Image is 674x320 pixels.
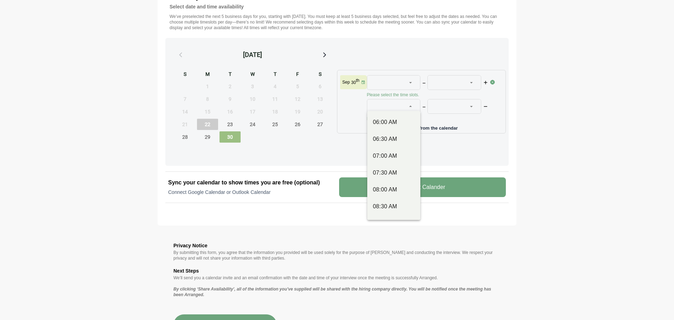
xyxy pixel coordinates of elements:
span: Sunday, September 7, 2025 [174,93,196,105]
span: Saturday, September 13, 2025 [310,93,331,105]
span: Tuesday, September 23, 2025 [220,119,241,130]
span: Wednesday, September 17, 2025 [242,106,263,117]
h3: Next Steps [173,267,501,275]
sup: th [356,78,360,83]
h2: Sync your calendar to show times you are free (optional) [168,178,335,187]
div: [DATE] [243,50,262,60]
span: Wednesday, September 24, 2025 [242,119,263,130]
span: Sunday, September 21, 2025 [174,119,196,130]
span: Saturday, September 20, 2025 [310,106,331,117]
div: S [174,70,196,79]
p: We’ll send you a calendar invite and an email confirmation with the date and time of your intervi... [173,275,501,281]
span: Wednesday, September 3, 2025 [242,81,263,92]
div: T [265,70,286,79]
span: Thursday, September 11, 2025 [265,93,286,105]
span: Monday, September 1, 2025 [197,81,218,92]
span: Tuesday, September 30, 2025 [220,131,241,143]
span: Friday, September 12, 2025 [287,93,308,105]
div: F [287,70,308,79]
span: Thursday, September 25, 2025 [265,119,286,130]
span: Thursday, September 18, 2025 [265,106,286,117]
span: Thursday, September 4, 2025 [265,81,286,92]
div: T [220,70,241,79]
p: By submitting this form, you agree that the information you provided will be used solely for the ... [173,250,501,261]
span: Friday, September 19, 2025 [287,106,308,117]
span: Monday, September 29, 2025 [197,131,218,143]
p: We’ve preselected the next 5 business days for you, starting with [DATE]. You must keep at least ... [170,14,504,31]
p: Please select the time slots. [367,92,490,98]
h3: Privacy Notice [173,241,501,250]
p: By clicking ‘Share Availability’, all of the information you’ve supplied will be shared with the ... [173,286,501,298]
p: Add more days from the calendar [340,123,503,130]
p: Please select the time slots. [367,116,490,122]
span: Monday, September 8, 2025 [197,93,218,105]
span: Friday, September 26, 2025 [287,119,308,130]
div: S [310,70,331,79]
span: Tuesday, September 9, 2025 [220,93,241,105]
span: Friday, September 5, 2025 [287,81,308,92]
v-button: Connect Calander [339,177,506,197]
span: Tuesday, September 16, 2025 [220,106,241,117]
h4: Select date and time availability [170,2,504,11]
span: Saturday, September 6, 2025 [310,81,331,92]
p: Sep [342,79,350,85]
span: Monday, September 22, 2025 [197,119,218,130]
span: Tuesday, September 2, 2025 [220,81,241,92]
strong: 30 [351,80,356,85]
span: Sunday, September 14, 2025 [174,106,196,117]
div: W [242,70,263,79]
div: M [197,70,218,79]
span: Wednesday, September 10, 2025 [242,93,263,105]
span: Sunday, September 28, 2025 [174,131,196,143]
span: Saturday, September 27, 2025 [310,119,331,130]
span: Monday, September 15, 2025 [197,106,218,117]
p: Connect Google Calendar or Outlook Calendar [168,189,335,196]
